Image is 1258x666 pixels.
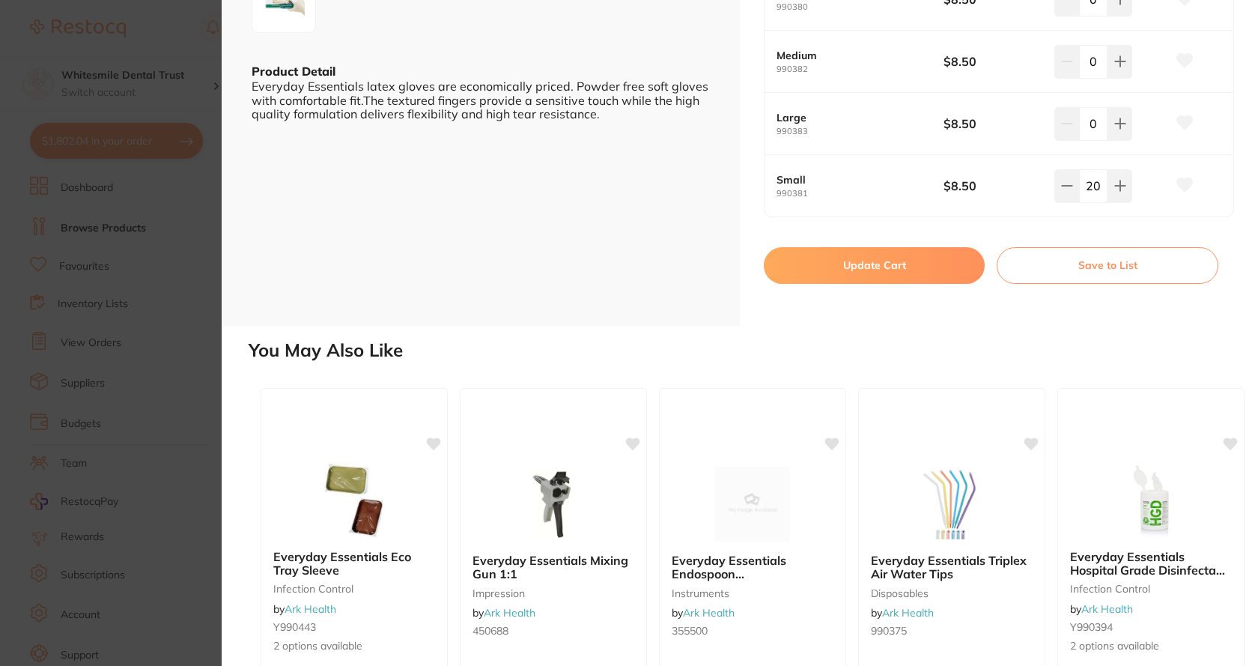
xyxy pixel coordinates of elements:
span: by [1070,602,1133,616]
span: by [273,602,336,616]
span: 2 options available [1070,639,1232,654]
small: infection control [1070,583,1232,595]
small: 355500 [672,625,833,637]
img: Everyday Essentials Triplex Air Water Tips [903,467,1000,542]
img: Everyday Essentials Hospital Grade Disinfectant Wipes [1102,463,1200,538]
b: Everyday Essentials Hospital Grade Disinfectant Wipes [1070,550,1232,578]
a: Ark Health [285,602,336,616]
span: by [472,606,535,620]
a: Ark Health [683,606,735,620]
small: Y990443 [273,621,435,633]
b: Everyday Essentials Mixing Gun 1:1 [472,554,634,581]
span: by [672,606,735,620]
small: 990375 [871,625,1033,637]
small: impression [472,587,634,599]
b: Small [777,174,926,186]
b: Product Detail [252,64,335,79]
button: Save to List [997,247,1218,283]
small: 990380 [777,2,943,12]
b: Everyday Essentials Triplex Air Water Tips [871,554,1033,581]
b: Everyday Essentials Endospoon Glick #1 [672,554,833,581]
a: Ark Health [1081,602,1133,616]
small: 990381 [777,189,943,199]
b: $8.50 [943,178,1044,194]
small: 990383 [777,127,943,136]
b: $8.50 [943,115,1044,132]
div: Everyday Essentials latex gloves are economically priced. Powder free soft gloves with comfortabl... [252,79,710,121]
img: Everyday Essentials Mixing Gun 1:1 [505,467,602,542]
small: Y990394 [1070,621,1232,633]
b: Medium [777,49,926,61]
span: by [871,606,934,620]
b: Everyday Essentials Eco Tray Sleeve [273,550,435,578]
small: 990382 [777,64,943,74]
small: disposables [871,587,1033,599]
a: Ark Health [484,606,535,620]
b: $8.50 [943,53,1044,70]
a: Ark Health [882,606,934,620]
h2: You May Also Like [249,340,1252,361]
small: 450688 [472,625,634,637]
small: infection control [273,583,435,595]
small: instruments [672,587,833,599]
img: Everyday Essentials Eco Tray Sleeve [306,463,403,538]
button: Update Cart [764,247,985,283]
b: Large [777,112,926,124]
img: Everyday Essentials Endospoon Glick #1 [704,467,801,542]
span: 2 options available [273,639,435,654]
